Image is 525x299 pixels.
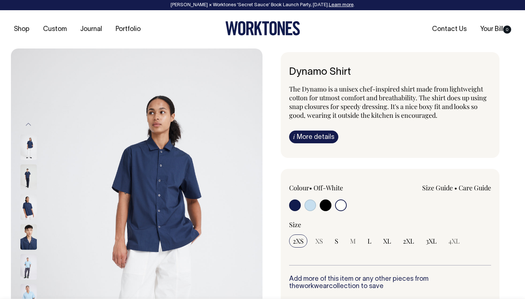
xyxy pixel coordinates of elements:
[503,26,511,34] span: 0
[459,183,491,192] a: Care Guide
[289,220,491,229] div: Size
[20,194,37,220] img: dark-navy
[20,224,37,250] img: dark-navy
[454,183,457,192] span: •
[299,283,329,290] a: workwear
[364,234,375,248] input: L
[331,234,342,248] input: S
[335,237,338,245] span: S
[314,183,343,192] label: Off-White
[380,234,395,248] input: XL
[312,234,327,248] input: XS
[293,237,304,245] span: 2XS
[445,234,463,248] input: 4XL
[23,116,34,133] button: Previous
[350,237,356,245] span: M
[40,23,70,35] a: Custom
[429,23,470,35] a: Contact Us
[329,3,354,7] a: Learn more
[289,85,487,120] span: The Dynamo is a unisex chef-inspired shirt made from lightweight cotton for utmost comfort and br...
[289,276,491,290] h6: Add more of this item or any other pieces from the collection to save
[315,237,323,245] span: XS
[448,237,460,245] span: 4XL
[289,234,307,248] input: 2XS
[309,183,312,192] span: •
[293,133,295,140] span: i
[426,237,437,245] span: 3XL
[77,23,105,35] a: Journal
[422,183,453,192] a: Size Guide
[11,23,32,35] a: Shop
[399,234,418,248] input: 2XL
[367,237,372,245] span: L
[289,183,370,192] div: Colour
[289,67,491,78] h6: Dynamo Shirt
[289,131,338,143] a: iMore details
[20,135,37,160] img: dark-navy
[113,23,144,35] a: Portfolio
[20,164,37,190] img: dark-navy
[403,237,414,245] span: 2XL
[346,234,359,248] input: M
[477,23,514,35] a: Your Bill0
[383,237,391,245] span: XL
[422,234,440,248] input: 3XL
[7,3,518,8] div: [PERSON_NAME] × Worktones ‘Secret Sauce’ Book Launch Party, [DATE]. .
[20,254,37,280] img: true-blue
